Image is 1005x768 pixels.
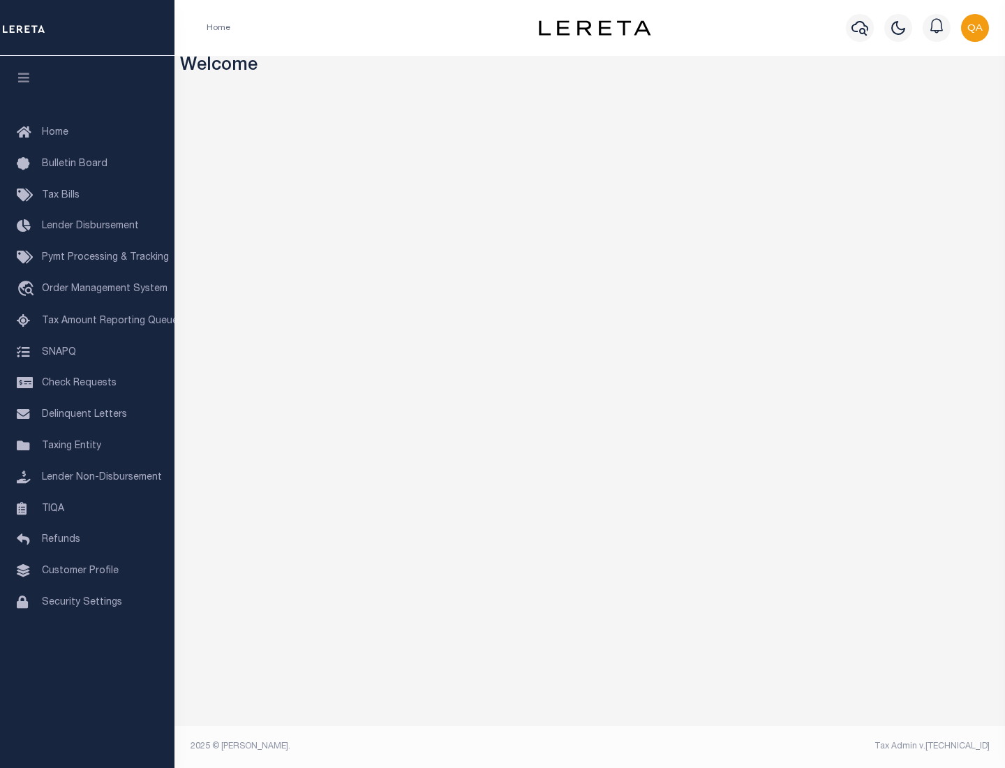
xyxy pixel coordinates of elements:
span: Order Management System [42,284,167,294]
span: Tax Amount Reporting Queue [42,316,178,326]
div: Tax Admin v.[TECHNICAL_ID] [600,740,990,753]
span: Customer Profile [42,566,119,576]
h3: Welcome [180,56,1000,77]
img: svg+xml;base64,PHN2ZyB4bWxucz0iaHR0cDovL3d3dy53My5vcmcvMjAwMC9zdmciIHBvaW50ZXItZXZlbnRzPSJub25lIi... [961,14,989,42]
span: Security Settings [42,598,122,607]
span: Taxing Entity [42,441,101,451]
span: SNAPQ [42,347,76,357]
span: TIQA [42,503,64,513]
span: Lender Disbursement [42,221,139,231]
i: travel_explore [17,281,39,299]
span: Refunds [42,535,80,545]
div: 2025 © [PERSON_NAME]. [180,740,590,753]
li: Home [207,22,230,34]
span: Delinquent Letters [42,410,127,420]
span: Lender Non-Disbursement [42,473,162,482]
span: Tax Bills [42,191,80,200]
span: Home [42,128,68,138]
span: Pymt Processing & Tracking [42,253,169,263]
span: Check Requests [42,378,117,388]
img: logo-dark.svg [539,20,650,36]
span: Bulletin Board [42,159,107,169]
